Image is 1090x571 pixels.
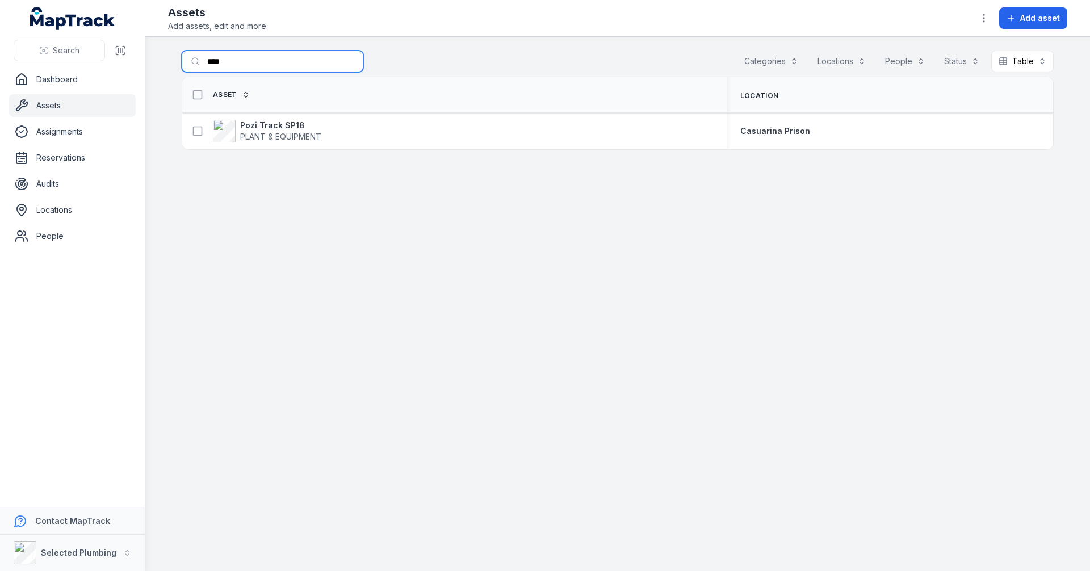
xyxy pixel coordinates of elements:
span: Location [740,91,778,100]
span: Add assets, edit and more. [168,20,268,32]
span: Search [53,45,79,56]
button: Locations [810,51,873,72]
a: People [9,225,136,247]
a: Reservations [9,146,136,169]
span: Add asset [1020,12,1060,24]
strong: Contact MapTrack [35,516,110,526]
span: Casuarina Prison [740,126,810,136]
a: Pozi Track SP18PLANT & EQUIPMENT [213,120,321,142]
a: Audits [9,173,136,195]
button: Categories [737,51,806,72]
a: Assignments [9,120,136,143]
button: Search [14,40,105,61]
button: People [878,51,932,72]
button: Table [991,51,1054,72]
button: Status [937,51,987,72]
strong: Selected Plumbing [41,548,116,557]
a: Dashboard [9,68,136,91]
a: MapTrack [30,7,115,30]
a: Asset [213,90,250,99]
span: Asset [213,90,237,99]
span: PLANT & EQUIPMENT [240,132,321,141]
a: Casuarina Prison [740,125,810,137]
a: Locations [9,199,136,221]
h2: Assets [168,5,268,20]
strong: Pozi Track SP18 [240,120,321,131]
a: Assets [9,94,136,117]
button: Add asset [999,7,1067,29]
